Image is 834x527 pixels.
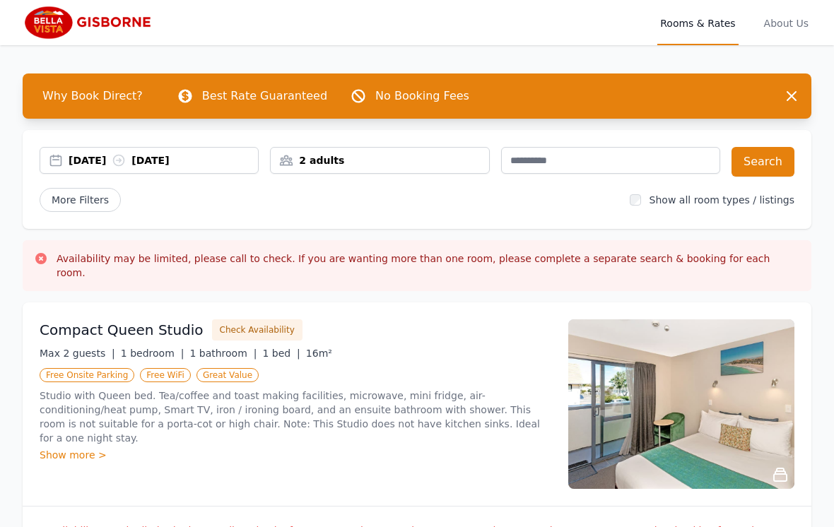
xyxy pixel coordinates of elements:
[271,153,488,167] div: 2 adults
[69,153,258,167] div: [DATE] [DATE]
[732,147,794,177] button: Search
[202,88,327,105] p: Best Rate Guaranteed
[121,348,184,359] span: 1 bedroom |
[23,6,158,40] img: Bella Vista Gisborne
[40,320,204,340] h3: Compact Queen Studio
[140,368,191,382] span: Free WiFi
[196,368,259,382] span: Great Value
[57,251,800,280] h3: Availability may be limited, please call to check. If you are wanting more than one room, please ...
[375,88,469,105] p: No Booking Fees
[40,389,551,445] p: Studio with Queen bed. Tea/coffee and toast making facilities, microwave, mini fridge, air-condit...
[650,194,794,206] label: Show all room types / listings
[40,348,115,359] span: Max 2 guests |
[40,448,551,462] div: Show more >
[189,348,257,359] span: 1 bathroom |
[40,368,134,382] span: Free Onsite Parking
[31,82,154,110] span: Why Book Direct?
[40,188,121,212] span: More Filters
[262,348,300,359] span: 1 bed |
[212,319,303,341] button: Check Availability
[306,348,332,359] span: 16m²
